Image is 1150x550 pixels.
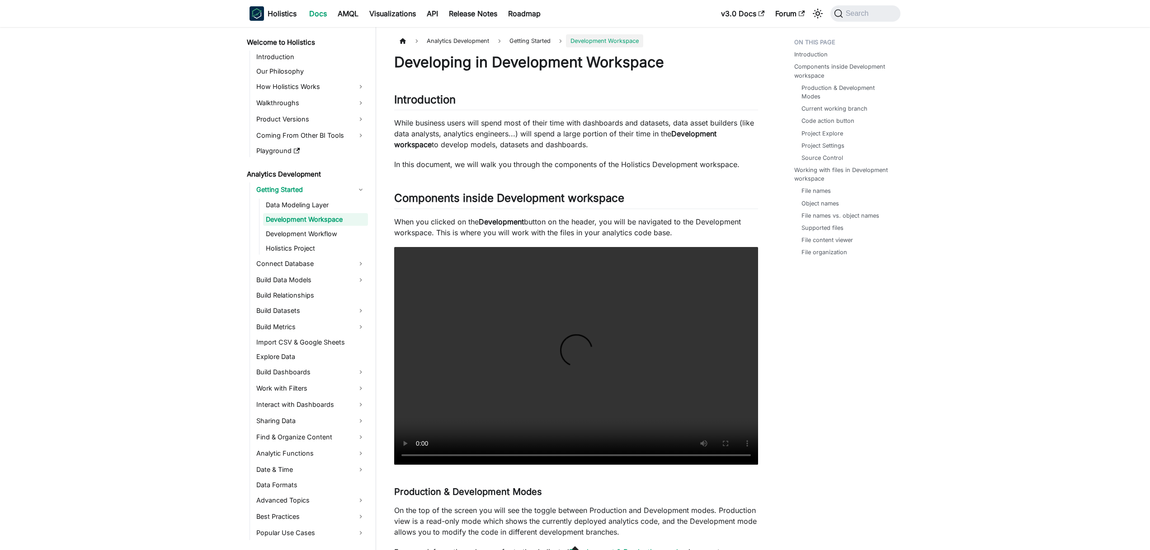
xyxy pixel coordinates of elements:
[263,242,368,255] a: Holistics Project
[801,199,839,208] a: Object names
[716,6,770,21] a: v3.0 Docs
[394,191,758,209] h2: Components inside Development workspace
[254,144,368,157] a: Playground
[263,228,368,240] a: Development Workflow
[254,509,368,524] a: Best Practices
[503,6,546,21] a: Roadmap
[394,53,758,71] h1: Developing in Development Workspace
[254,256,368,271] a: Connect Database
[254,128,368,143] a: Coming From Other BI Tools
[244,168,368,181] a: Analytics Development
[422,34,494,47] span: Analytics Development
[263,199,368,211] a: Data Modeling Layer
[254,112,368,126] a: Product Versions
[254,493,368,508] a: Advanced Topics
[801,248,847,256] a: File organization
[801,224,844,232] a: Supported files
[394,486,758,498] h3: Production & Development Modes
[830,5,900,22] button: Search (Command+K)
[254,320,368,334] a: Build Metrics
[240,27,376,550] nav: Docs sidebar
[421,6,443,21] a: API
[254,273,368,287] a: Build Data Models
[770,6,810,21] a: Forum
[394,505,758,537] p: On the top of the screen you will see the toggle between Production and Development modes. Produc...
[244,36,368,49] a: Welcome to Holistics
[394,216,758,238] p: When you clicked on the button on the header, you will be navigated to the Development workspace....
[443,6,503,21] a: Release Notes
[254,79,368,94] a: How Holistics Works
[364,6,421,21] a: Visualizations
[254,96,368,110] a: Walkthroughs
[394,93,758,110] h2: Introduction
[254,303,368,318] a: Build Datasets
[254,182,368,197] a: Getting Started
[811,6,825,21] button: Switch between dark and light mode (currently system mode)
[505,34,555,47] span: Getting Started
[801,84,891,101] a: Production & Development Modes
[263,213,368,226] a: Development Workspace
[794,50,828,59] a: Introduction
[254,381,368,396] a: Work with Filters
[801,211,879,220] a: File names vs. object names
[250,6,264,21] img: Holistics
[254,65,368,78] a: Our Philosophy
[254,446,368,461] a: Analytic Functions
[801,104,867,113] a: Current working branch
[479,217,524,226] strong: Development
[304,6,332,21] a: Docs
[566,34,643,47] span: Development Workspace
[394,117,758,150] p: While business users will spend most of their time with dashboards and datasets, data asset build...
[801,129,843,138] a: Project Explore
[394,34,758,47] nav: Breadcrumbs
[794,62,895,79] a: Components inside Development workspace
[254,336,368,349] a: Import CSV & Google Sheets
[254,462,368,477] a: Date & Time
[394,247,758,465] video: Your browser does not support embedding video, but you can .
[254,430,368,444] a: Find & Organize Content
[254,350,368,363] a: Explore Data
[254,365,368,379] a: Build Dashboards
[801,141,844,150] a: Project Settings
[250,6,297,21] a: HolisticsHolisticsHolistics
[801,186,831,195] a: File names
[394,159,758,170] p: In this document, we will walk you through the components of the Holistics Development workspace.
[843,9,874,18] span: Search
[254,51,368,63] a: Introduction
[801,117,854,125] a: Code action button
[801,154,843,162] a: Source Control
[254,289,368,302] a: Build Relationships
[394,34,411,47] a: Home page
[332,6,364,21] a: AMQL
[268,8,297,19] b: Holistics
[801,236,853,244] a: File content viewer
[794,166,895,183] a: Working with files in Development workspace
[254,479,368,491] a: Data Formats
[254,414,368,428] a: Sharing Data
[254,397,368,412] a: Interact with Dashboards
[254,526,368,540] a: Popular Use Cases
